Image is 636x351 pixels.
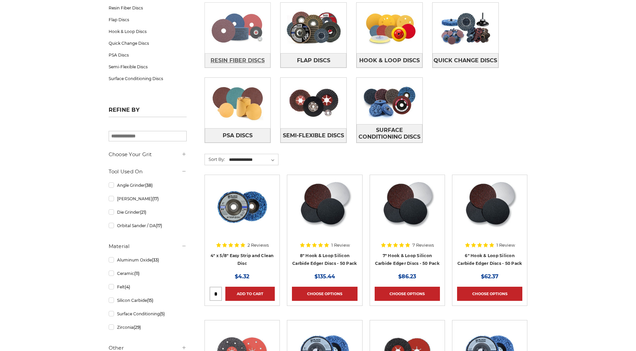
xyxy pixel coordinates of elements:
span: 2 Reviews [248,243,269,247]
a: Aluminum Oxide [109,254,187,266]
span: (5) [160,311,165,316]
a: Quick Change Discs [433,53,498,68]
span: (17) [152,196,159,201]
span: Semi-Flexible Discs [283,130,344,141]
a: Orbital Sander / DA [109,220,187,232]
span: 7 Reviews [412,243,434,247]
a: [PERSON_NAME] [109,193,187,205]
span: PSA Discs [223,130,253,141]
a: Zirconia [109,321,187,333]
span: (17) [156,223,162,228]
img: Silicon Carbide 7" Hook & Loop Edger Discs [380,180,435,234]
a: Choose Options [375,287,440,301]
img: Semi-Flexible Discs [280,80,346,126]
img: Silicon Carbide 6" Hook & Loop Edger Discs [462,180,517,234]
span: (11) [134,271,140,276]
a: 4" x 5/8" Easy Strip and Clean Disc [211,253,274,266]
a: PSA Discs [205,128,271,143]
a: 4" x 5/8" easy strip and clean discs [210,180,275,245]
a: Hook & Loop Discs [109,26,187,37]
a: Flap Discs [109,14,187,26]
h5: Material [109,242,187,250]
img: Silicon Carbide 8" Hook & Loop Edger Discs [297,180,352,234]
span: $135.44 [314,273,335,280]
img: Flap Discs [280,5,346,51]
a: Felt [109,281,187,293]
span: $4.32 [235,273,249,280]
a: Surface Conditioning [109,308,187,320]
a: Silicon Carbide [109,294,187,306]
img: Resin Fiber Discs [205,5,271,51]
a: Silicon Carbide 7" Hook & Loop Edger Discs [375,180,440,245]
span: 1 Review [331,243,350,247]
a: Die Grinder [109,206,187,218]
a: Flap Discs [280,53,346,68]
span: (29) [134,325,141,330]
h5: Refine by [109,107,187,117]
img: 4" x 5/8" easy strip and clean discs [215,180,269,234]
a: PSA Discs [109,49,187,61]
span: Resin Fiber Discs [211,55,265,66]
a: Hook & Loop Discs [357,53,422,68]
a: Ceramic [109,268,187,279]
a: Choose Options [457,287,522,301]
a: Semi-Flexible Discs [109,61,187,73]
a: 8" Hook & Loop Silicon Carbide Edger Discs - 50 Pack [292,253,357,266]
span: (38) [145,183,153,188]
span: (4) [125,284,130,289]
span: Flap Discs [297,55,330,66]
select: Sort By: [228,155,278,165]
img: Hook & Loop Discs [357,5,422,51]
a: Choose Options [292,287,357,301]
h5: Tool Used On [109,168,187,176]
img: Quick Change Discs [433,5,498,51]
span: (33) [152,257,159,262]
span: $62.37 [481,273,498,280]
h5: Choose Your Grit [109,150,187,159]
img: Surface Conditioning Discs [357,78,422,124]
a: Surface Conditioning Discs [357,124,422,143]
a: Add to Cart [225,287,275,301]
a: 7" Hook & Loop Silicon Carbide Edger Discs - 50 Pack [375,253,440,266]
a: Angle Grinder [109,179,187,191]
a: Semi-Flexible Discs [280,128,346,143]
a: Quick Change Discs [109,37,187,49]
label: Sort By: [205,154,225,164]
a: Silicon Carbide 8" Hook & Loop Edger Discs [292,180,357,245]
span: 1 Review [496,243,515,247]
a: Resin Fiber Discs [205,53,271,68]
span: (15) [147,298,153,303]
img: PSA Discs [205,80,271,126]
span: Surface Conditioning Discs [357,125,422,143]
a: Surface Conditioning Discs [109,73,187,84]
span: Hook & Loop Discs [359,55,420,66]
span: Quick Change Discs [434,55,497,66]
a: 6" Hook & Loop Silicon Carbide Edger Discs - 50 Pack [457,253,522,266]
a: Resin Fiber Discs [109,2,187,14]
span: $86.23 [398,273,416,280]
span: (21) [140,210,146,215]
a: Silicon Carbide 6" Hook & Loop Edger Discs [457,180,522,245]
